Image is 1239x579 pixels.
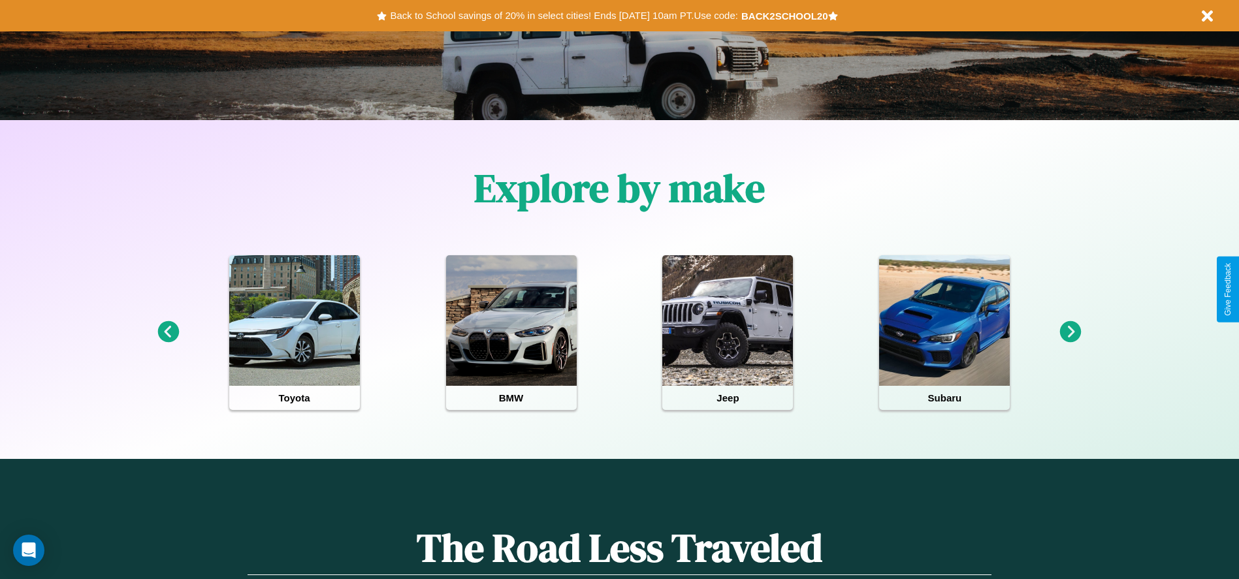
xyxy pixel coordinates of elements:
[387,7,741,25] button: Back to School savings of 20% in select cities! Ends [DATE] 10am PT.Use code:
[662,386,793,410] h4: Jeep
[248,521,991,575] h1: The Road Less Traveled
[229,386,360,410] h4: Toyota
[741,10,828,22] b: BACK2SCHOOL20
[879,386,1010,410] h4: Subaru
[1223,263,1232,316] div: Give Feedback
[474,161,765,215] h1: Explore by make
[13,535,44,566] div: Open Intercom Messenger
[446,386,577,410] h4: BMW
